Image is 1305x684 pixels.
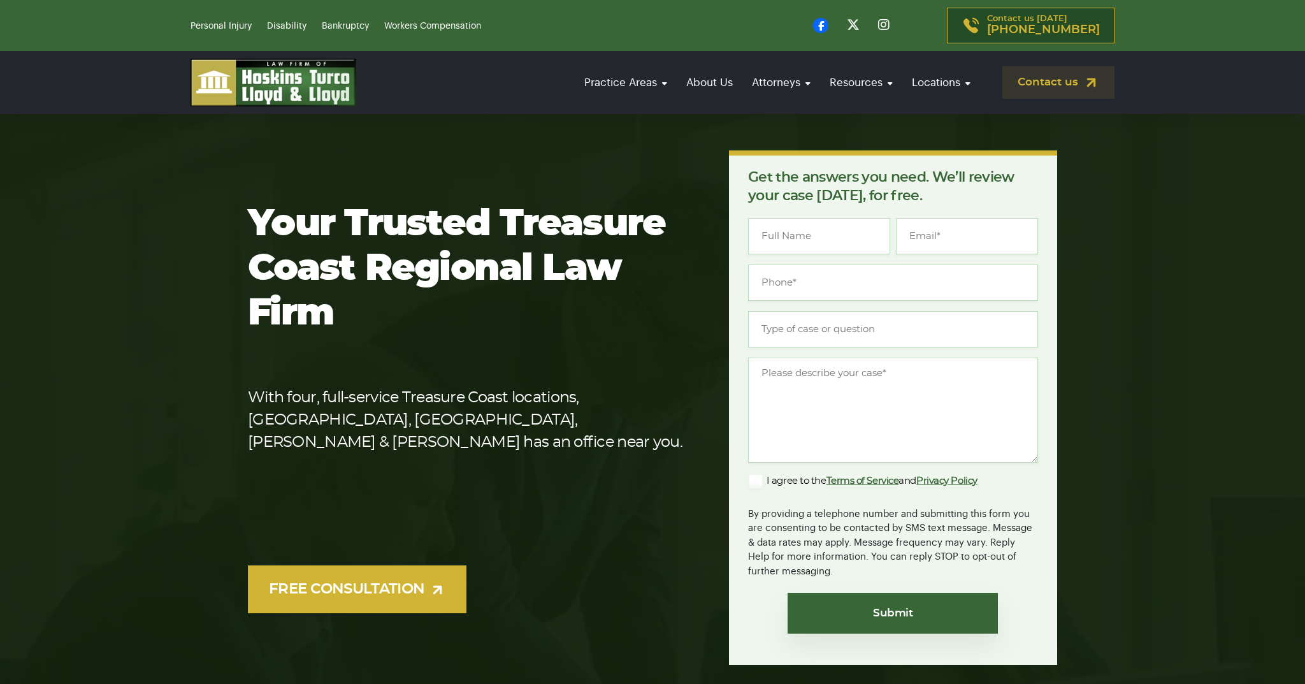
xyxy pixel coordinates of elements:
input: Submit [788,593,998,634]
a: Disability [267,22,306,31]
a: FREE CONSULTATION [248,565,466,613]
p: Get the answers you need. We’ll review your case [DATE], for free. [748,168,1038,205]
label: I agree to the and [748,474,977,489]
h1: Your Trusted Treasure Coast Regional Law Firm [248,202,688,336]
a: About Us [680,64,739,101]
div: By providing a telephone number and submitting this form you are consenting to be contacted by SM... [748,499,1038,579]
a: Practice Areas [578,64,674,101]
a: Contact us [DATE][PHONE_NUMBER] [947,8,1114,43]
p: Contact us [DATE] [987,15,1100,36]
input: Full Name [748,218,890,254]
a: Terms of Service [826,476,899,486]
a: Bankruptcy [322,22,369,31]
a: Privacy Policy [916,476,977,486]
input: Phone* [748,265,1038,301]
a: Locations [905,64,977,101]
input: Email* [896,218,1038,254]
a: Personal Injury [191,22,252,31]
img: logo [191,59,356,106]
a: Contact us [1002,66,1114,99]
p: With four, full-service Treasure Coast locations, [GEOGRAPHIC_DATA], [GEOGRAPHIC_DATA], [PERSON_N... [248,387,688,454]
a: Attorneys [746,64,817,101]
a: Workers Compensation [384,22,481,31]
a: Resources [823,64,899,101]
input: Type of case or question [748,311,1038,347]
span: [PHONE_NUMBER] [987,24,1100,36]
img: arrow-up-right-light.svg [429,582,445,598]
